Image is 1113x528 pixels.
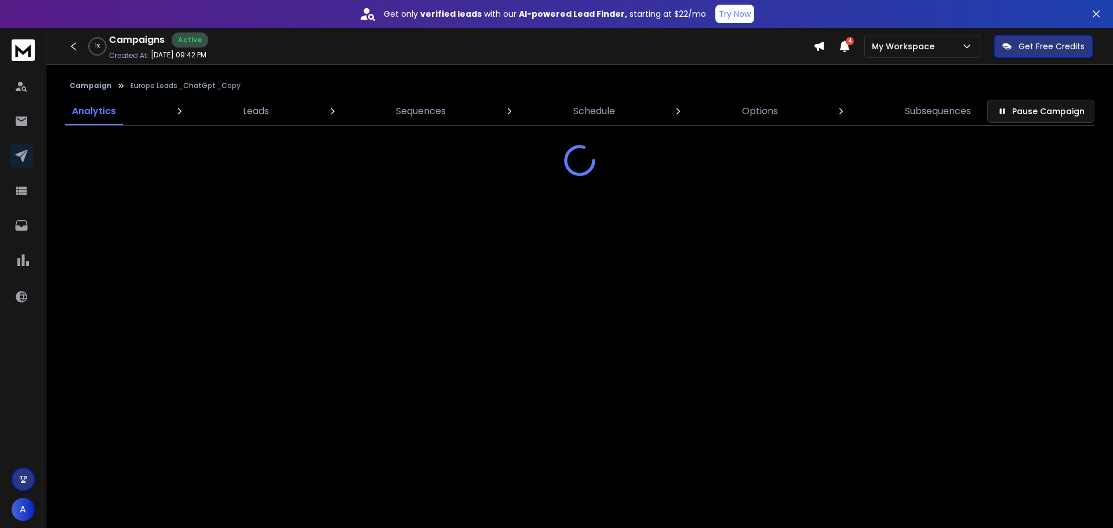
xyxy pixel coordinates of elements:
p: Get only with our starting at $22/mo [384,8,706,20]
p: Try Now [719,8,751,20]
strong: AI-powered Lead Finder, [519,8,627,20]
p: Sequences [396,104,446,118]
div: Active [172,32,208,48]
p: Leads [243,104,269,118]
p: Europe Leads_ChatGpt_Copy [130,81,241,90]
button: Try Now [715,5,754,23]
a: Leads [236,97,276,125]
span: 4 [846,37,854,45]
p: Get Free Credits [1019,41,1085,52]
button: Get Free Credits [994,35,1093,58]
p: Created At: [109,51,148,60]
strong: verified leads [420,8,482,20]
a: Subsequences [898,97,978,125]
a: Options [735,97,785,125]
p: 1 % [95,43,100,50]
button: A [12,498,35,521]
a: Analytics [65,97,123,125]
img: logo [12,39,35,61]
p: Subsequences [905,104,971,118]
p: Analytics [72,104,116,118]
p: My Workspace [872,41,939,52]
a: Sequences [389,97,453,125]
p: Options [742,104,778,118]
button: Campaign [70,81,112,90]
a: Schedule [566,97,622,125]
button: Pause Campaign [987,100,1094,123]
h1: Campaigns [109,33,165,47]
p: Schedule [573,104,615,118]
p: [DATE] 09:42 PM [151,50,206,60]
